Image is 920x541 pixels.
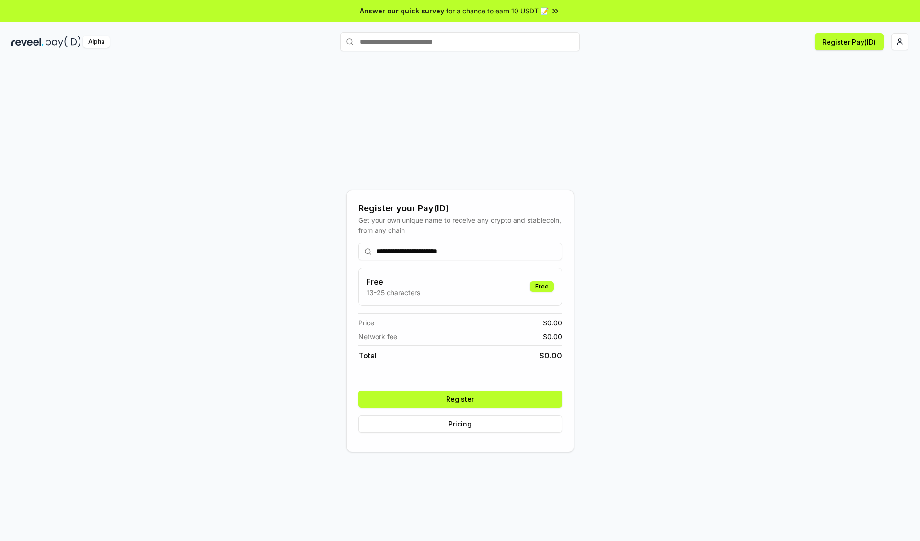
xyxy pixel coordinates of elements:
[815,33,884,50] button: Register Pay(ID)
[530,281,554,292] div: Free
[367,276,420,288] h3: Free
[540,350,562,361] span: $ 0.00
[11,36,44,48] img: reveel_dark
[358,215,562,235] div: Get your own unique name to receive any crypto and stablecoin, from any chain
[83,36,110,48] div: Alpha
[360,6,444,16] span: Answer our quick survey
[367,288,420,298] p: 13-25 characters
[543,332,562,342] span: $ 0.00
[358,332,397,342] span: Network fee
[358,415,562,433] button: Pricing
[358,202,562,215] div: Register your Pay(ID)
[358,318,374,328] span: Price
[358,391,562,408] button: Register
[446,6,549,16] span: for a chance to earn 10 USDT 📝
[358,350,377,361] span: Total
[543,318,562,328] span: $ 0.00
[46,36,81,48] img: pay_id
